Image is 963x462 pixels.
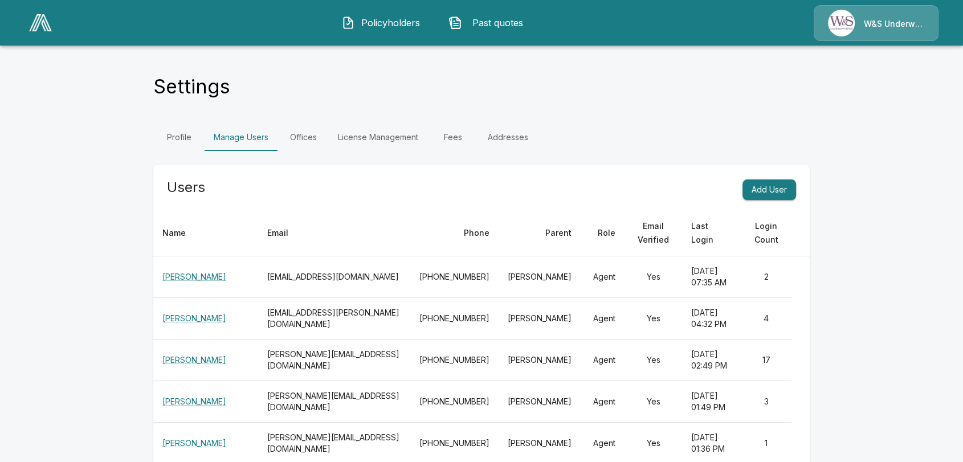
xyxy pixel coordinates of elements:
[341,16,355,30] img: Policyholders Icon
[258,256,410,298] th: [EMAIL_ADDRESS][DOMAIN_NAME]
[581,210,625,256] th: Role
[427,124,479,151] a: Fees
[499,256,581,298] td: [PERSON_NAME]
[682,381,741,423] td: [DATE] 01:49 PM
[360,16,422,30] span: Policyholders
[410,298,499,340] td: [PHONE_NUMBER]
[741,381,791,423] td: 3
[625,298,682,340] td: Yes
[329,124,427,151] a: License Management
[625,210,682,256] th: Email Verified
[153,210,258,256] th: Name
[625,256,682,298] td: Yes
[741,298,791,340] td: 4
[499,340,581,381] td: [PERSON_NAME]
[499,381,581,423] td: [PERSON_NAME]
[410,256,499,298] td: [PHONE_NUMBER]
[440,8,538,38] button: Past quotes IconPast quotes
[29,14,52,31] img: AA Logo
[410,340,499,381] td: [PHONE_NUMBER]
[814,5,938,41] a: Agency IconW&S Underwriters
[682,298,741,340] td: [DATE] 04:32 PM
[625,340,682,381] td: Yes
[682,210,741,256] th: Last Login
[153,75,230,99] h4: Settings
[410,381,499,423] td: [PHONE_NUMBER]
[581,381,625,423] td: Agent
[278,124,329,151] a: Offices
[258,210,410,256] th: Email
[258,298,410,340] th: [EMAIL_ADDRESS][PERSON_NAME][DOMAIN_NAME]
[741,256,791,298] td: 2
[741,340,791,381] td: 17
[467,16,529,30] span: Past quotes
[333,8,431,38] button: Policyholders IconPolicyholders
[479,124,537,151] a: Addresses
[258,381,410,423] th: [PERSON_NAME][EMAIL_ADDRESS][DOMAIN_NAME]
[499,210,581,256] th: Parent
[167,178,205,197] h5: Users
[162,396,226,406] a: [PERSON_NAME]
[258,340,410,381] th: [PERSON_NAME][EMAIL_ADDRESS][DOMAIN_NAME]
[162,272,226,281] a: [PERSON_NAME]
[581,298,625,340] td: Agent
[581,256,625,298] td: Agent
[682,340,741,381] td: [DATE] 02:49 PM
[742,179,796,201] button: Add User
[682,256,741,298] td: [DATE] 07:35 AM
[625,381,682,423] td: Yes
[162,355,226,365] a: [PERSON_NAME]
[162,438,226,448] a: [PERSON_NAME]
[499,298,581,340] td: [PERSON_NAME]
[741,210,791,256] th: Login Count
[410,210,499,256] th: Phone
[448,16,462,30] img: Past quotes Icon
[162,313,226,323] a: [PERSON_NAME]
[153,124,810,151] div: Settings Tabs
[864,18,924,30] p: W&S Underwriters
[828,10,855,36] img: Agency Icon
[205,124,278,151] a: Manage Users
[581,340,625,381] td: Agent
[153,124,205,151] a: Profile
